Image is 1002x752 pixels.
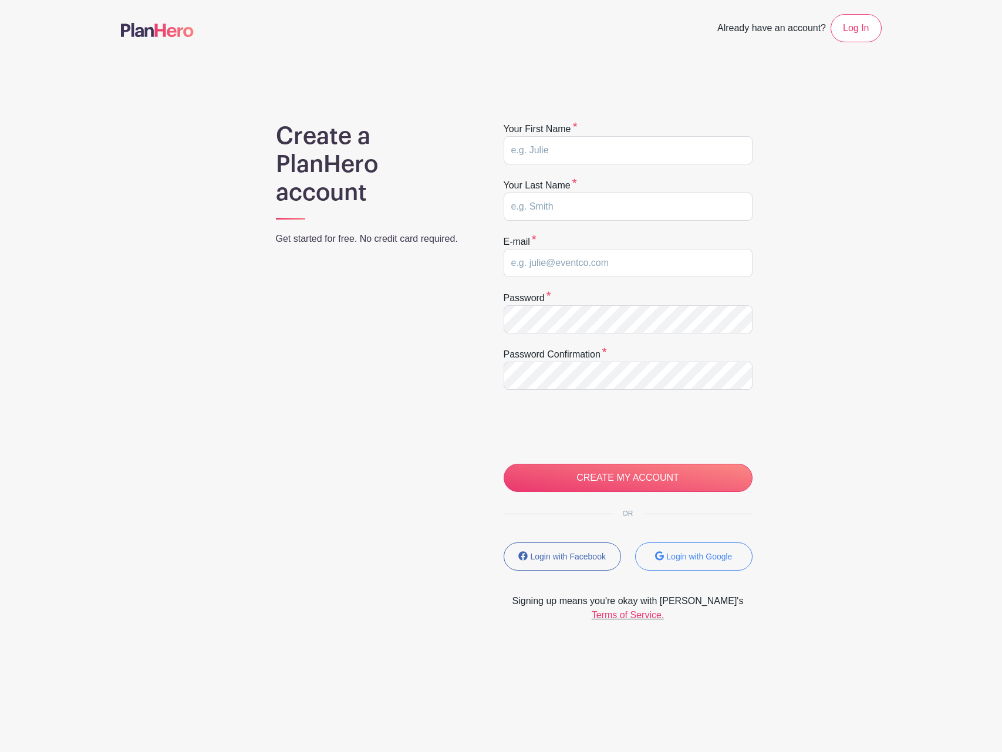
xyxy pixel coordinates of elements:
[635,542,753,571] button: Login with Google
[504,235,537,249] label: E-mail
[831,14,881,42] a: Log In
[717,16,826,42] span: Already have an account?
[613,510,643,518] span: OR
[504,291,551,305] label: Password
[504,193,753,221] input: e.g. Smith
[504,404,682,450] iframe: reCAPTCHA
[504,136,753,164] input: e.g. Julie
[276,122,473,207] h1: Create a PlanHero account
[497,594,760,608] span: Signing up means you're okay with [PERSON_NAME]'s
[666,552,732,561] small: Login with Google
[504,122,578,136] label: Your first name
[121,23,194,37] img: logo-507f7623f17ff9eddc593b1ce0a138ce2505c220e1c5a4e2b4648c50719b7d32.svg
[276,232,473,246] p: Get started for free. No credit card required.
[504,178,577,193] label: Your last name
[592,610,664,620] a: Terms of Service.
[531,552,606,561] small: Login with Facebook
[504,249,753,277] input: e.g. julie@eventco.com
[504,464,753,492] input: CREATE MY ACCOUNT
[504,542,621,571] button: Login with Facebook
[504,348,607,362] label: Password confirmation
